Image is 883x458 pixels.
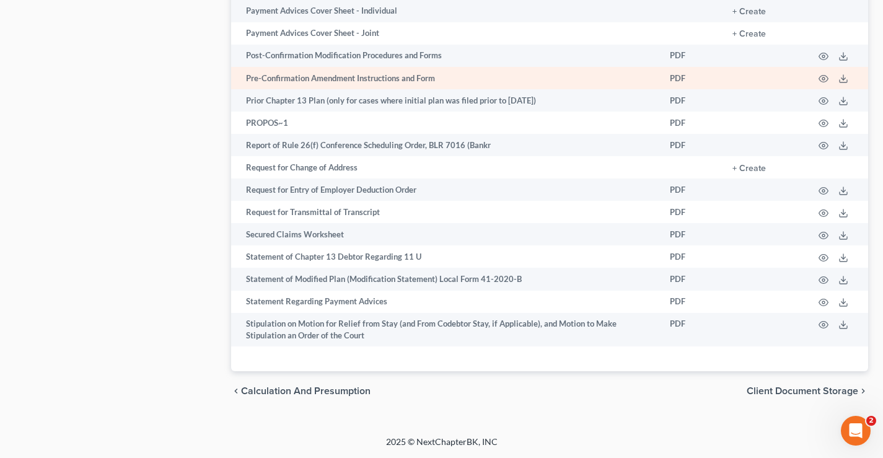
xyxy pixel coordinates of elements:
i: chevron_left [231,386,241,396]
td: Stipulation on Motion for Relief from Stay (and From Codebtor Stay, if Applicable), and Motion to... [231,313,660,347]
button: chevron_left Calculation and Presumption [231,386,371,396]
td: PDF [660,178,723,201]
span: Calculation and Presumption [241,386,371,396]
td: Prior Chapter 13 Plan (only for cases where initial plan was filed prior to [DATE]) [231,89,660,112]
div: 2025 © NextChapterBK, INC [89,436,795,458]
td: Request for Entry of Employer Deduction Order [231,178,660,201]
td: PDF [660,268,723,290]
td: PDF [660,223,723,245]
td: PDF [660,89,723,112]
td: PROPOS~1 [231,112,660,134]
td: Request for Transmittal of Transcript [231,201,660,223]
button: + Create [732,30,766,38]
td: Statement of Modified Plan (Modification Statement) Local Form 41-2020-B [231,268,660,290]
td: PDF [660,291,723,313]
td: PDF [660,313,723,347]
td: Pre-Confirmation Amendment Instructions and Form [231,67,660,89]
td: Payment Advices Cover Sheet - Joint [231,22,660,45]
td: PDF [660,201,723,223]
td: Statement of Chapter 13 Debtor Regarding 11 U [231,245,660,268]
td: Request for Change of Address [231,156,660,178]
td: PDF [660,134,723,156]
iframe: Intercom live chat [841,416,871,446]
button: + Create [732,164,766,173]
span: Client Document Storage [747,386,858,396]
td: Post-Confirmation Modification Procedures and Forms [231,45,660,67]
td: Report of Rule 26(f) Conference Scheduling Order, BLR 7016 (Bankr [231,134,660,156]
i: chevron_right [858,386,868,396]
button: Client Document Storage chevron_right [747,386,868,396]
td: Statement Regarding Payment Advices [231,291,660,313]
td: PDF [660,245,723,268]
td: PDF [660,67,723,89]
td: PDF [660,112,723,134]
td: Secured Claims Worksheet [231,223,660,245]
td: PDF [660,45,723,67]
button: + Create [732,7,766,16]
span: 2 [866,416,876,426]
